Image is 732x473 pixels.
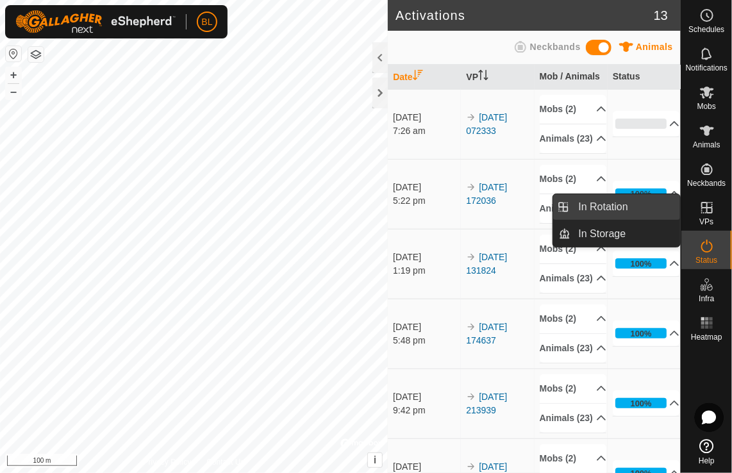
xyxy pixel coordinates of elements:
div: 1:19 pm [393,264,460,278]
p-accordion-header: Mobs (2) [540,304,607,333]
button: Map Layers [28,47,44,62]
span: Neckbands [530,42,581,52]
span: i [374,454,376,465]
div: 100% [615,188,667,199]
span: Neckbands [687,179,726,187]
span: Mobs [697,103,716,110]
img: arrow [466,322,476,332]
span: Heatmap [691,333,722,341]
a: [DATE] 131824 [466,252,507,276]
span: Infra [699,295,714,303]
a: [DATE] 072333 [466,112,507,136]
span: Notifications [686,64,728,72]
div: 100% [631,258,652,270]
p-accordion-header: 0% [613,111,680,137]
div: [DATE] [393,111,460,124]
h2: Activations [395,8,654,23]
div: [DATE] [393,390,460,404]
p-accordion-header: Animals (23) [540,404,607,433]
a: In Storage [571,221,681,247]
button: – [6,84,21,99]
span: BL [201,15,212,29]
span: 13 [654,6,668,25]
a: Privacy Policy [144,456,192,468]
div: [DATE] [393,320,460,334]
img: arrow [466,461,476,472]
div: 100% [615,328,667,338]
span: Schedules [688,26,724,33]
p-sorticon: Activate to sort [478,72,488,82]
p-accordion-header: Mobs (2) [540,444,607,473]
div: 100% [615,398,667,408]
th: Status [608,65,681,90]
span: In Rotation [579,199,628,215]
th: Date [388,65,461,90]
div: 0% [615,119,667,129]
span: In Storage [579,226,626,242]
span: VPs [699,218,713,226]
div: 7:26 am [393,124,460,138]
img: arrow [466,252,476,262]
a: [DATE] 172036 [466,182,507,206]
a: [DATE] 174637 [466,322,507,345]
div: [DATE] [393,251,460,264]
p-accordion-header: Mobs (2) [540,95,607,124]
div: 5:22 pm [393,194,460,208]
img: Gallagher Logo [15,10,176,33]
div: [DATE] [393,181,460,194]
p-accordion-header: Animals (23) [540,124,607,153]
button: + [6,67,21,83]
div: 100% [631,397,652,410]
div: 100% [631,328,652,340]
li: In Storage [553,221,680,247]
img: arrow [466,392,476,402]
button: i [368,453,382,467]
div: 5:48 pm [393,334,460,347]
span: Animals [693,141,720,149]
p-accordion-header: Animals (23) [540,334,607,363]
th: Mob / Animals [535,65,608,90]
a: [DATE] 213939 [466,392,507,415]
p-accordion-header: Mobs (2) [540,374,607,403]
span: Animals [636,42,673,52]
a: Help [681,434,732,470]
div: 100% [615,258,667,269]
a: Contact Us [206,456,244,468]
span: Help [699,457,715,465]
p-accordion-header: 100% [613,251,680,276]
div: 9:42 pm [393,404,460,417]
p-accordion-header: Mobs (2) [540,235,607,263]
p-accordion-header: Animals (23) [540,194,607,223]
p-accordion-header: 100% [613,390,680,416]
button: Reset Map [6,46,21,62]
li: In Rotation [553,194,680,220]
span: Status [695,256,717,264]
th: VP [461,65,534,90]
img: arrow [466,182,476,192]
p-accordion-header: Mobs (2) [540,165,607,194]
p-accordion-header: 100% [613,320,680,346]
p-accordion-header: 100% [613,181,680,206]
p-sorticon: Activate to sort [413,72,423,82]
a: In Rotation [571,194,681,220]
p-accordion-header: Animals (23) [540,264,607,293]
img: arrow [466,112,476,122]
